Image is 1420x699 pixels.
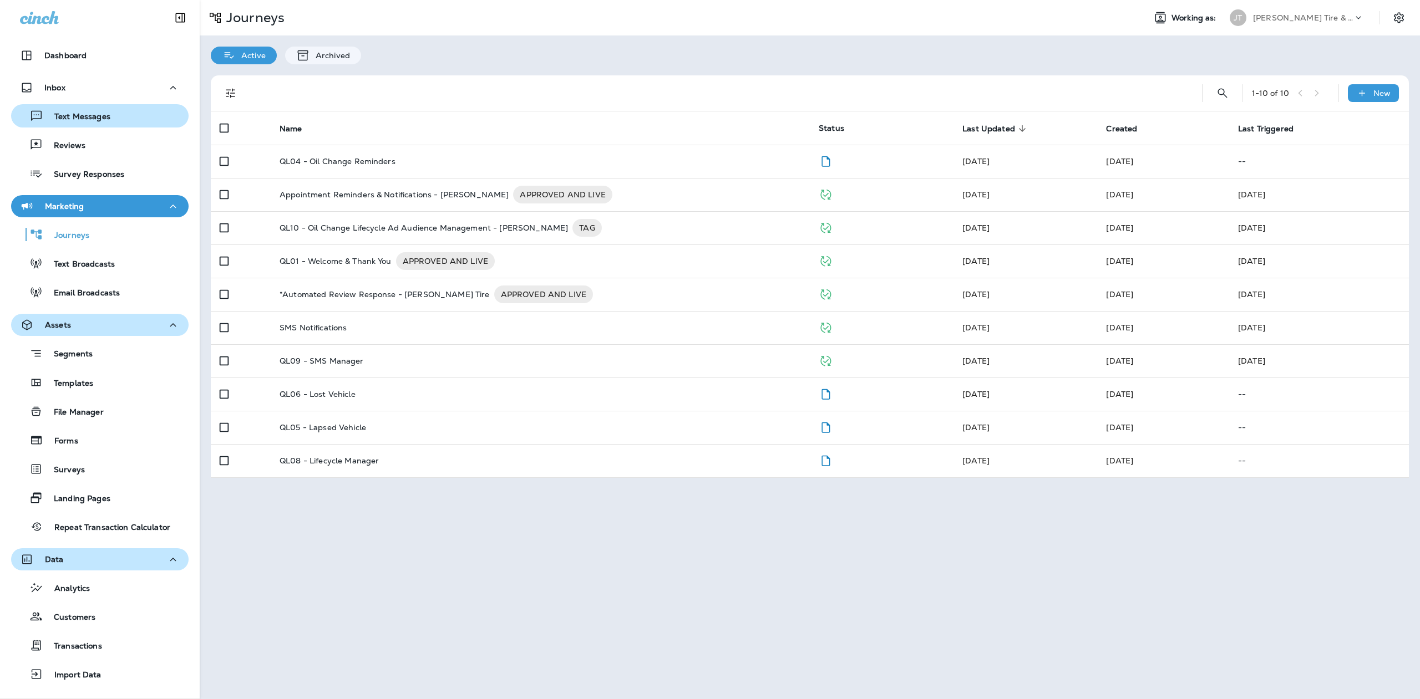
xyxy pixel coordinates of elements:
button: Segments [11,341,189,365]
button: Email Broadcasts [11,280,189,304]
button: Repeat Transaction Calculator [11,515,189,538]
span: Frank Carreno [1106,389,1133,399]
button: Settings [1389,8,1409,28]
div: APPROVED AND LIVE [396,252,495,270]
p: -- [1238,423,1400,432]
button: Customers [11,605,189,628]
span: J-P Scoville [962,289,990,299]
button: Survey Responses [11,162,189,185]
span: Name [280,124,302,134]
td: [DATE] [1229,344,1409,377]
span: J-P Scoville [962,356,990,366]
span: Developer Integrations [962,256,990,266]
span: Working as: [1171,13,1219,23]
span: Frank Carreno [1106,422,1133,432]
span: J-P Scoville [1106,356,1133,366]
span: J-P Scoville [962,190,990,200]
p: [PERSON_NAME] Tire & Auto [1253,13,1353,22]
p: Journeys [43,231,89,241]
button: Landing Pages [11,486,189,509]
p: Customers [43,613,95,623]
span: Published [819,322,833,331]
button: Transactions [11,634,189,657]
span: Last Updated [962,124,1015,134]
button: Analytics [11,576,189,599]
button: Journeys [11,223,189,246]
span: TAG [572,222,601,233]
p: QL06 - Lost Vehicle [280,390,356,399]
span: Frank Carreno [1106,456,1133,466]
span: Published [819,288,833,298]
button: Collapse Sidebar [165,7,196,29]
p: Forms [43,436,78,447]
p: QL05 - Lapsed Vehicle [280,423,366,432]
button: Marketing [11,195,189,217]
p: Segments [43,349,93,360]
button: Assets [11,314,189,336]
p: Archived [310,51,350,60]
span: Status [819,123,844,133]
p: Inbox [44,83,65,92]
p: Data [45,555,64,564]
p: Templates [43,379,93,389]
button: Import Data [11,662,189,686]
p: -- [1238,390,1400,399]
span: Created [1106,124,1152,134]
span: Draft [819,421,833,431]
p: Appointment Reminders & Notifications - [PERSON_NAME] [280,186,509,203]
p: QL01 - Welcome & Thank You [280,252,392,270]
div: APPROVED AND LIVE [513,186,612,203]
span: J-P Scoville [1106,190,1133,200]
button: Forms [11,428,189,452]
span: J-P Scoville [1106,256,1133,266]
span: Name [280,124,317,134]
span: Created [1106,124,1137,134]
span: J-P Scoville [1106,289,1133,299]
span: Draft [819,388,833,398]
p: Text Messages [43,112,110,123]
span: Frank Carreno [1106,156,1133,166]
button: Surveys [11,457,189,481]
button: Reviews [11,133,189,156]
button: Text Broadcasts [11,252,189,275]
p: Active [236,51,266,60]
span: Last Triggered [1238,124,1308,134]
span: Draft [819,455,833,465]
span: J-P Scoville [962,456,990,466]
p: Marketing [45,202,84,211]
span: Developer Integrations [962,223,990,233]
span: Published [819,255,833,265]
p: Email Broadcasts [43,288,120,299]
span: J-P Scoville [962,323,990,333]
span: Published [819,355,833,365]
p: New [1373,89,1391,98]
td: [DATE] [1229,244,1409,278]
td: [DATE] [1229,311,1409,344]
p: Text Broadcasts [43,259,115,270]
p: Transactions [43,641,102,652]
span: J-P Scoville [1106,223,1133,233]
p: Import Data [43,670,102,681]
button: File Manager [11,400,189,423]
p: *Automated Review Response - [PERSON_NAME] Tire [280,285,490,303]
p: QL10 - Oil Change Lifecycle Ad Audience Management - [PERSON_NAME] [280,219,568,237]
p: Analytics [43,584,90,594]
p: SMS Notifications [280,323,347,332]
div: JT [1230,9,1246,26]
td: [DATE] [1229,278,1409,311]
button: Inbox [11,76,189,99]
button: Text Messages [11,104,189,127]
p: File Manager [43,407,104,418]
span: Draft [819,155,833,165]
span: J-P Scoville [1106,323,1133,333]
button: Dashboard [11,44,189,67]
td: [DATE] [1229,178,1409,211]
p: QL04 - Oil Change Reminders [280,157,395,166]
p: Journeys [222,9,285,26]
p: Dashboard [44,51,87,60]
button: Templates [11,371,189,394]
button: Search Journeys [1211,82,1234,104]
p: Repeat Transaction Calculator [43,523,170,533]
p: Assets [45,320,71,329]
span: J-P Scoville [962,156,990,166]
